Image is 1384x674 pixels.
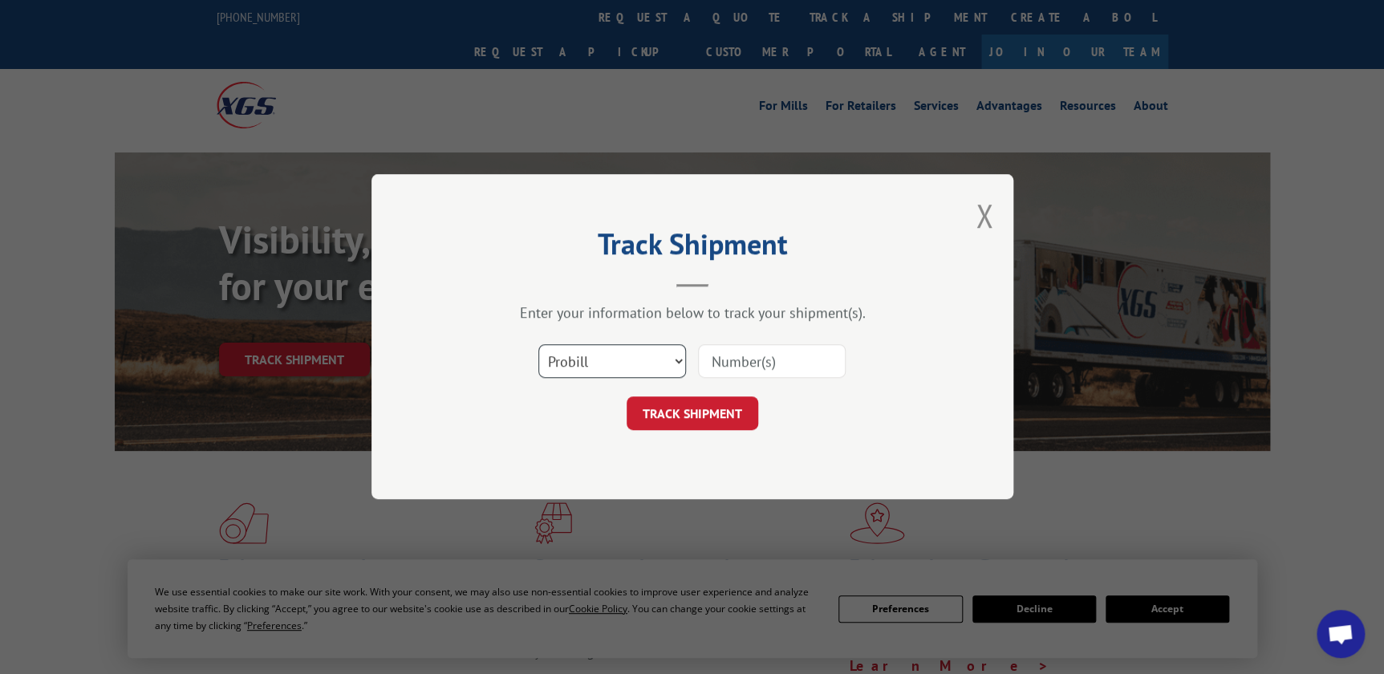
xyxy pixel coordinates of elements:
[452,233,933,263] h2: Track Shipment
[698,345,846,379] input: Number(s)
[627,397,758,431] button: TRACK SHIPMENT
[1317,610,1365,658] div: Open chat
[452,304,933,323] div: Enter your information below to track your shipment(s).
[976,194,993,237] button: Close modal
